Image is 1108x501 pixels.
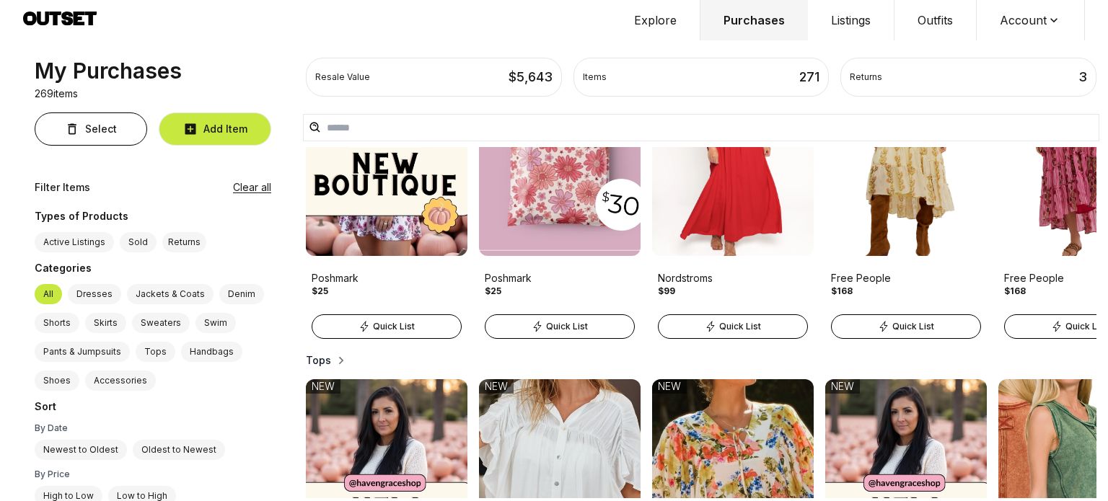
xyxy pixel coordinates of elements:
div: 271 [799,67,819,87]
label: Oldest to Newest [133,440,225,460]
label: Tops [136,342,175,362]
label: Newest to Oldest [35,440,127,460]
label: Denim [219,284,264,304]
a: Quick List [652,311,814,339]
label: Dresses [68,284,121,304]
div: Resale Value [315,71,370,83]
button: Select [35,112,147,146]
p: 269 items [35,87,78,101]
button: Tops [306,353,348,368]
div: Returns [850,71,882,83]
label: Active Listings [35,232,114,252]
a: Product ImagePoshmark$25Quick List [479,35,641,339]
label: Handbags [181,342,242,362]
button: Clear all [233,180,271,195]
div: NEW [825,379,860,394]
div: Free People [831,271,981,285]
label: Jackets & Coats [127,284,214,304]
a: Product ImagePoshmark$25Quick List [306,35,467,339]
div: NEW [479,379,514,394]
button: Returns [162,232,206,252]
span: Quick List [1065,321,1107,332]
h2: Tops [306,353,331,368]
a: Product ImageFree People$168Quick List [825,35,987,339]
label: Shorts [35,313,79,333]
div: $25 [312,285,328,297]
div: Types of Products [35,209,271,226]
a: Quick List [306,311,467,339]
div: $25 [485,285,501,297]
label: All [35,284,62,304]
div: Categories [35,261,271,278]
label: Sweaters [132,313,190,333]
div: $168 [1004,285,1026,297]
label: Swim [195,313,236,333]
label: Skirts [85,313,126,333]
a: Product ImageNordstroms$99Quick List [652,35,814,339]
div: NEW [652,379,687,394]
span: Quick List [373,321,415,332]
div: My Purchases [35,58,182,84]
div: Sort [35,399,271,417]
div: Nordstroms [658,271,808,285]
div: By Price [35,469,271,480]
div: Filter Items [35,180,90,195]
div: $ 5,643 [509,67,553,87]
a: Quick List [479,311,641,339]
div: 3 [1078,67,1087,87]
a: Quick List [825,311,987,339]
div: $99 [658,285,675,297]
div: NEW [306,379,340,394]
div: Items [583,71,607,83]
label: Shoes [35,371,79,391]
label: Pants & Jumpsuits [35,342,130,362]
span: Quick List [719,321,761,332]
span: Quick List [546,321,588,332]
span: Quick List [892,321,934,332]
button: Add Item [159,112,271,146]
div: Poshmark [485,271,635,285]
div: By Date [35,422,271,434]
div: Poshmark [312,271,462,285]
label: Accessories [85,371,156,391]
div: $168 [831,285,853,297]
label: Sold [120,232,157,252]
